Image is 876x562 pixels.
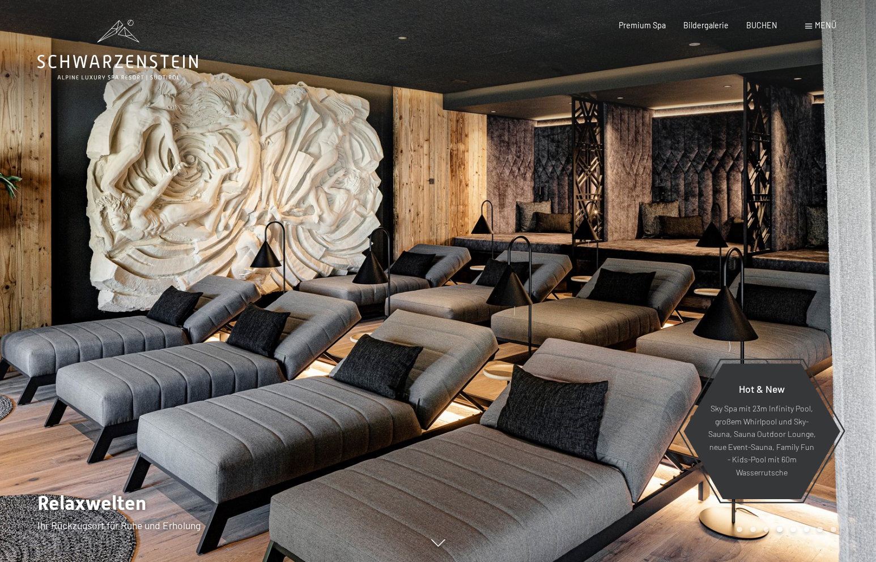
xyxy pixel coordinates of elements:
[683,20,729,30] a: Bildergalerie
[619,20,666,30] a: Premium Spa
[831,527,836,533] div: Carousel Page 8
[737,527,742,533] div: Carousel Page 1
[777,527,783,533] div: Carousel Page 4 (Current Slide)
[815,20,836,30] span: Menü
[739,383,785,395] span: Hot & New
[746,20,777,30] a: BUCHEN
[790,527,796,533] div: Carousel Page 5
[683,363,841,500] a: Hot & New Sky Spa mit 23m Infinity Pool, großem Whirlpool und Sky-Sauna, Sauna Outdoor Lounge, ne...
[708,403,816,479] p: Sky Spa mit 23m Infinity Pool, großem Whirlpool und Sky-Sauna, Sauna Outdoor Lounge, neue Event-S...
[764,527,769,533] div: Carousel Page 3
[750,527,756,533] div: Carousel Page 2
[817,527,823,533] div: Carousel Page 7
[804,527,810,533] div: Carousel Page 6
[733,527,836,533] div: Carousel Pagination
